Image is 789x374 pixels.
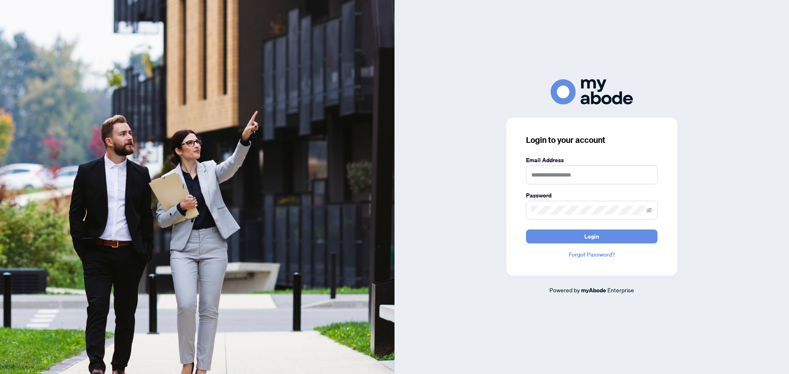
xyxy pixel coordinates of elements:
[526,134,657,146] h3: Login to your account
[551,79,633,104] img: ma-logo
[549,286,580,294] span: Powered by
[607,286,634,294] span: Enterprise
[526,250,657,259] a: Forgot Password?
[584,230,599,243] span: Login
[581,286,606,295] a: myAbode
[526,156,657,165] label: Email Address
[526,229,657,243] button: Login
[526,191,657,200] label: Password
[646,207,652,213] span: eye-invisible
